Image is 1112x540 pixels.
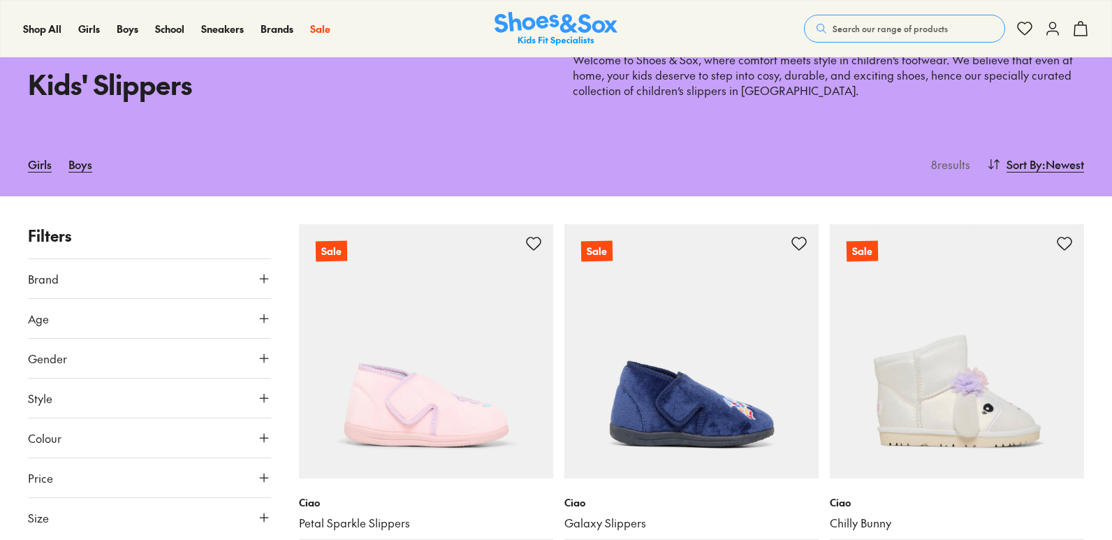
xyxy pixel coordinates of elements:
button: Brand [28,259,271,298]
button: Style [28,379,271,418]
button: Size [28,498,271,537]
p: Sale [581,240,613,261]
p: Ciao [830,495,1084,510]
button: Gender [28,339,271,378]
span: Size [28,509,49,526]
span: Price [28,469,53,486]
button: Price [28,458,271,497]
span: Gender [28,350,67,367]
a: Sneakers [201,22,244,36]
p: Ciao [564,495,819,510]
span: : Newest [1042,156,1084,173]
a: Boys [117,22,138,36]
span: Brand [28,270,59,287]
button: Search our range of products [804,15,1005,43]
span: Search our range of products [833,22,948,35]
button: Sort By:Newest [987,149,1084,180]
a: Petal Sparkle Slippers [299,516,553,531]
a: Shop All [23,22,61,36]
a: Sale [830,224,1084,479]
img: SNS_Logo_Responsive.svg [495,12,617,46]
a: Chilly Bunny [830,516,1084,531]
button: Colour [28,418,271,458]
h1: Kids' Slippers [28,64,539,104]
a: Girls [78,22,100,36]
a: Shoes & Sox [495,12,617,46]
p: Sale [847,240,878,261]
a: Boys [68,149,92,180]
span: Sort By [1007,156,1042,173]
p: Ciao [299,495,553,510]
a: Brands [261,22,293,36]
a: Girls [28,149,52,180]
a: Sale [564,224,819,479]
span: Age [28,310,49,327]
p: 8 results [926,156,970,173]
button: Age [28,299,271,338]
a: Galaxy Slippers [564,516,819,531]
span: Colour [28,430,61,446]
span: Style [28,390,52,407]
p: Welcome to Shoes & Sox, where comfort meets style in children’s footwear. We believe that even at... [573,52,1084,98]
a: School [155,22,184,36]
p: Sale [315,240,348,263]
a: Sale [310,22,330,36]
p: Filters [28,224,271,247]
a: Sale [299,224,553,479]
